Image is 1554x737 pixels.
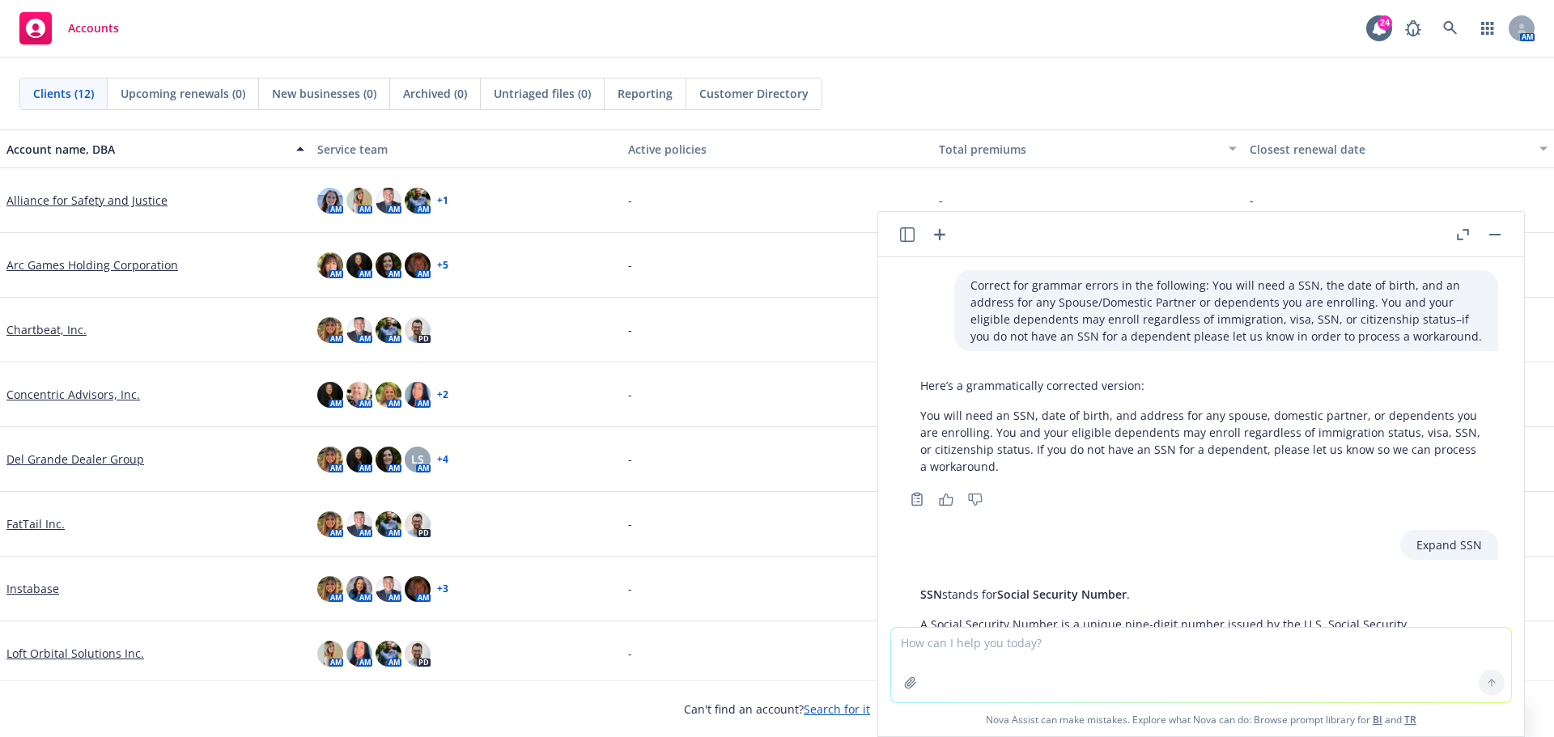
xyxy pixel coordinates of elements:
span: - [1250,192,1254,209]
span: Accounts [68,22,119,35]
a: Concentric Advisors, Inc. [6,386,140,403]
img: photo [346,511,372,537]
img: photo [317,576,343,602]
span: - [628,451,632,468]
img: photo [376,447,401,472]
a: BI [1373,713,1382,726]
span: New businesses (0) [272,85,376,102]
img: photo [376,252,401,278]
img: photo [346,576,372,602]
a: Search for it [804,701,870,717]
p: Expand SSN [1416,536,1482,553]
button: Closest renewal date [1243,129,1554,168]
img: photo [346,447,372,472]
div: Active policies [628,141,926,158]
a: + 3 [437,584,448,594]
img: photo [376,641,401,667]
img: photo [405,382,431,408]
img: photo [317,641,343,667]
a: Loft Orbital Solutions Inc. [6,645,144,662]
a: Chartbeat, Inc. [6,321,87,338]
img: photo [346,382,372,408]
a: + 2 [437,390,448,400]
img: photo [346,252,372,278]
div: Closest renewal date [1250,141,1530,158]
img: photo [405,641,431,667]
img: photo [405,576,431,602]
button: Total premiums [932,129,1243,168]
img: photo [376,576,401,602]
p: stands for . [920,586,1482,603]
span: Clients (12) [33,85,94,102]
img: photo [376,188,401,214]
div: 24 [1378,15,1392,30]
a: TR [1404,713,1416,726]
a: Alliance for Safety and Justice [6,192,168,209]
span: Upcoming renewals (0) [121,85,245,102]
img: photo [376,317,401,343]
span: Untriaged files (0) [494,85,591,102]
button: Thumbs down [962,488,988,510]
img: photo [405,252,431,278]
img: photo [405,511,431,537]
span: - [628,386,632,403]
img: photo [317,382,343,408]
svg: Copy to clipboard [910,492,924,506]
span: Reporting [618,85,673,102]
p: A Social Security Number is a unique nine-digit number issued by the U.S. Social Security Adminis... [920,616,1482,684]
img: photo [376,382,401,408]
a: Report a Bug [1397,12,1429,44]
a: Arc Games Holding Corporation [6,256,178,273]
a: Search [1434,12,1467,44]
img: photo [317,317,343,343]
span: LS [411,451,424,468]
a: Del Grande Dealer Group [6,451,144,468]
a: Switch app [1471,12,1504,44]
img: photo [346,188,372,214]
img: photo [346,317,372,343]
button: Active policies [622,129,932,168]
div: Total premiums [939,141,1219,158]
span: Customer Directory [699,85,809,102]
div: Account name, DBA [6,141,287,158]
span: Social Security Number [997,587,1127,602]
a: + 5 [437,260,448,270]
span: - [628,256,632,273]
a: FatTail Inc. [6,515,65,532]
img: photo [405,317,431,343]
span: - [628,580,632,597]
a: + 1 [437,196,448,205]
p: Here’s a grammatically corrected version: [920,377,1482,394]
a: + 4 [437,455,448,464]
span: - [628,645,632,662]
div: Service team [317,141,615,158]
img: photo [317,188,343,214]
img: photo [317,252,343,278]
p: You will need an SSN, date of birth, and address for any spouse, domestic partner, or dependents ... [920,407,1482,475]
span: - [939,192,943,209]
img: photo [317,447,343,472]
span: Archived (0) [403,85,467,102]
span: Nova Assist can make mistakes. Explore what Nova can do: Browse prompt library for and [885,703,1518,736]
a: Accounts [13,6,125,51]
button: Service team [311,129,622,168]
img: photo [346,641,372,667]
p: Correct for grammar errors in the following: You will need a SSN, the date of birth, and an addre... [970,277,1482,345]
span: - [628,515,632,532]
span: Can't find an account? [684,701,870,718]
span: SSN [920,587,942,602]
span: - [628,321,632,338]
img: photo [376,511,401,537]
img: photo [317,511,343,537]
a: Instabase [6,580,59,597]
img: photo [405,188,431,214]
span: - [628,192,632,209]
